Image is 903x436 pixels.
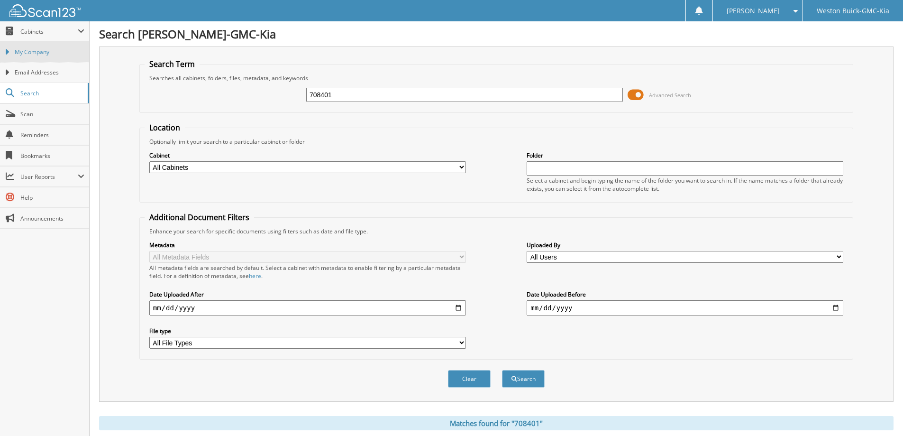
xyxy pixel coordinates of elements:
label: Folder [527,151,843,159]
input: end [527,300,843,315]
label: Metadata [149,241,466,249]
span: Scan [20,110,84,118]
span: [PERSON_NAME] [727,8,780,14]
div: Searches all cabinets, folders, files, metadata, and keywords [145,74,848,82]
div: All metadata fields are searched by default. Select a cabinet with metadata to enable filtering b... [149,264,466,280]
span: Help [20,194,84,202]
span: Announcements [20,214,84,223]
button: Search [502,370,545,388]
a: here [249,272,261,280]
span: Cabinets [20,28,78,36]
span: Bookmarks [20,152,84,160]
label: Uploaded By [527,241,843,249]
label: File type [149,327,466,335]
h1: Search [PERSON_NAME]-GMC-Kia [99,26,894,42]
button: Clear [448,370,491,388]
label: Date Uploaded After [149,290,466,298]
span: Search [20,89,83,97]
label: Cabinet [149,151,466,159]
span: Reminders [20,131,84,139]
label: Date Uploaded Before [527,290,843,298]
span: Weston Buick-GMC-Kia [817,8,889,14]
legend: Location [145,122,185,133]
div: Optionally limit your search to a particular cabinet or folder [145,138,848,146]
legend: Additional Document Filters [145,212,254,223]
span: Email Addresses [15,68,84,77]
div: Select a cabinet and begin typing the name of the folder you want to search in. If the name match... [527,176,843,193]
span: User Reports [20,173,78,181]
input: start [149,300,466,315]
div: Matches found for "708401" [99,416,894,430]
legend: Search Term [145,59,200,69]
img: scan123-logo-white.svg [9,4,81,17]
span: My Company [15,48,84,56]
iframe: Chat Widget [856,390,903,436]
div: Enhance your search for specific documents using filters such as date and file type. [145,227,848,235]
span: Advanced Search [649,92,691,99]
